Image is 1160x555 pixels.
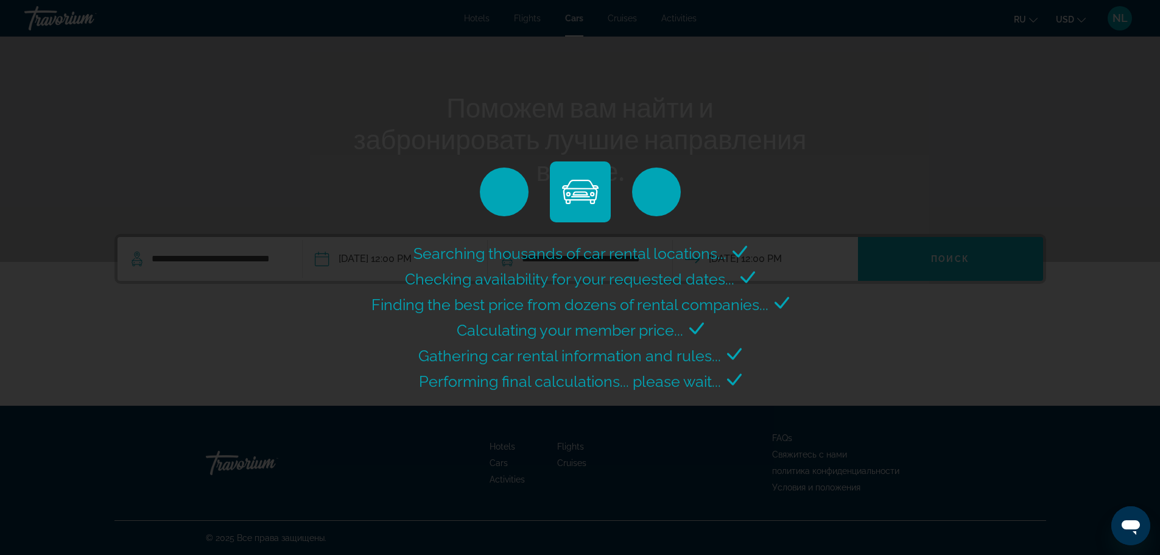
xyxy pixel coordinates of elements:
span: Gathering car rental information and rules... [418,347,721,365]
span: Calculating your member price... [457,321,683,339]
span: Searching thousands of car rental locations... [413,244,726,263]
span: Checking availability for your requested dates... [405,270,734,288]
span: Finding the best price from dozens of rental companies... [371,295,768,314]
iframe: Кнопка запуска окна обмена сообщениями [1111,506,1150,545]
span: Performing final calculations... please wait... [419,372,721,391]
